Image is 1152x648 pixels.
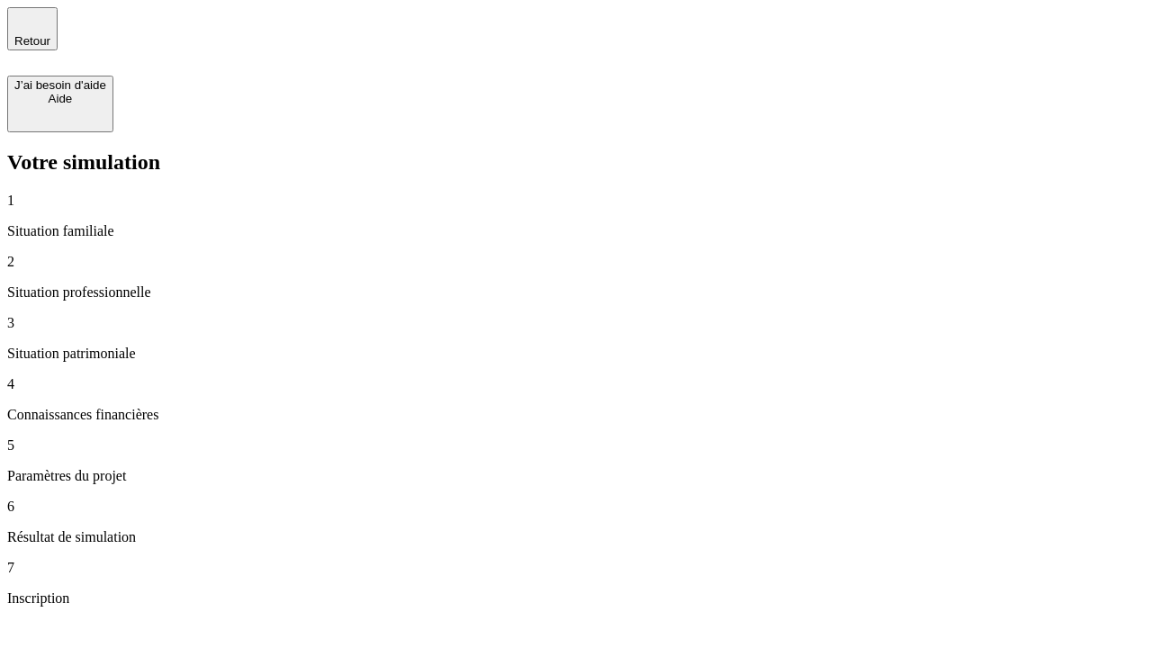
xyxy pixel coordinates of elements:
p: Paramètres du projet [7,468,1145,484]
p: 4 [7,376,1145,392]
h2: Votre simulation [7,150,1145,175]
span: Retour [14,34,50,48]
button: J’ai besoin d'aideAide [7,76,113,132]
p: 7 [7,560,1145,576]
p: Situation professionnelle [7,284,1145,301]
p: 3 [7,315,1145,331]
p: 2 [7,254,1145,270]
div: J’ai besoin d'aide [14,78,106,92]
button: Retour [7,7,58,50]
p: 6 [7,499,1145,515]
p: Résultat de simulation [7,529,1145,545]
p: Situation familiale [7,223,1145,239]
div: Aide [14,92,106,105]
p: Situation patrimoniale [7,346,1145,362]
p: Connaissances financières [7,407,1145,423]
p: Inscription [7,590,1145,607]
p: 1 [7,193,1145,209]
p: 5 [7,437,1145,454]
